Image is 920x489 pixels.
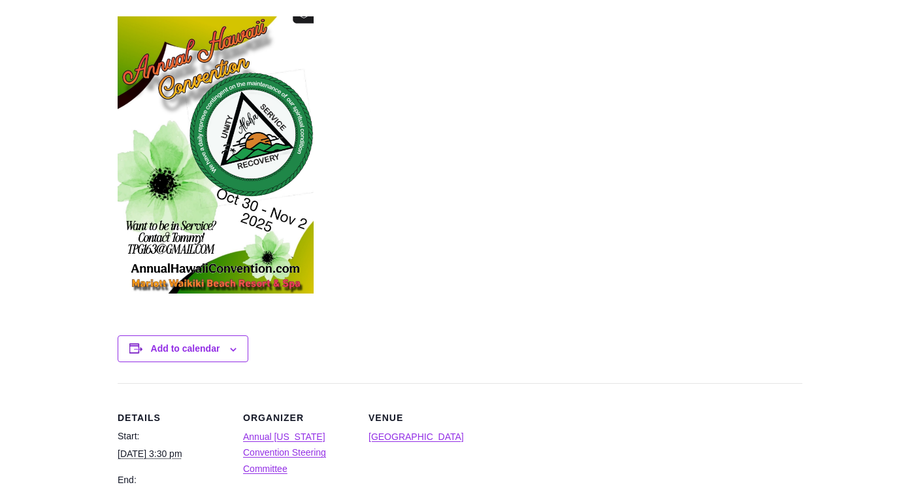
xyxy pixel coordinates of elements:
[369,412,478,424] h2: Venue
[118,473,227,488] dt: End:
[369,431,464,442] a: [GEOGRAPHIC_DATA]
[118,429,227,444] dt: Start:
[118,448,182,459] abbr: 2025-10-30
[243,412,353,424] h2: Organizer
[243,431,326,474] a: Annual [US_STATE] Convention Steering Committee
[118,412,227,424] h2: Details
[151,343,220,354] button: View links to add events to your calendar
